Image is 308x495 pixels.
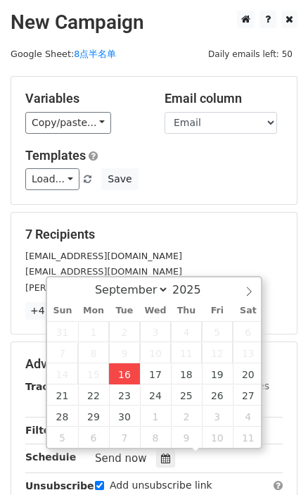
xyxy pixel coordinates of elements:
span: October 7, 2025 [109,427,140,448]
span: September 21, 2025 [47,384,78,406]
span: October 11, 2025 [233,427,264,448]
span: September 13, 2025 [233,342,264,363]
span: October 6, 2025 [78,427,109,448]
span: September 19, 2025 [202,363,233,384]
span: September 28, 2025 [47,406,78,427]
span: Sat [233,306,264,315]
a: Load... [25,168,79,190]
span: September 9, 2025 [109,342,140,363]
button: Save [101,168,138,190]
strong: Schedule [25,451,76,463]
span: September 17, 2025 [140,363,171,384]
span: September 8, 2025 [78,342,109,363]
small: [EMAIL_ADDRESS][DOMAIN_NAME] [25,251,182,261]
h5: Variables [25,91,143,106]
span: Daily emails left: 50 [203,46,297,62]
span: September 1, 2025 [78,321,109,342]
span: Send now [95,452,147,465]
span: Wed [140,306,171,315]
h5: Email column [165,91,283,106]
span: September 25, 2025 [171,384,202,406]
small: Google Sheet: [11,49,116,59]
span: October 2, 2025 [171,406,202,427]
input: Year [169,283,219,296]
div: 聊天小组件 [238,427,308,495]
label: UTM Codes [214,379,269,394]
span: Mon [78,306,109,315]
span: September 14, 2025 [47,363,78,384]
span: September 12, 2025 [202,342,233,363]
span: September 18, 2025 [171,363,202,384]
strong: Unsubscribe [25,480,94,491]
span: September 20, 2025 [233,363,264,384]
small: [EMAIL_ADDRESS][DOMAIN_NAME] [25,266,182,277]
strong: Tracking [25,381,72,392]
span: September 10, 2025 [140,342,171,363]
span: September 15, 2025 [78,363,109,384]
span: September 5, 2025 [202,321,233,342]
span: October 5, 2025 [47,427,78,448]
span: September 26, 2025 [202,384,233,406]
span: September 7, 2025 [47,342,78,363]
a: Daily emails left: 50 [203,49,297,59]
span: October 1, 2025 [140,406,171,427]
span: September 3, 2025 [140,321,171,342]
span: Fri [202,306,233,315]
label: Add unsubscribe link [110,478,212,493]
a: Copy/paste... [25,112,111,134]
h2: New Campaign [11,11,297,35]
a: +4 more [25,302,78,320]
span: September 27, 2025 [233,384,264,406]
span: October 8, 2025 [140,427,171,448]
h5: Advanced [25,356,283,372]
span: Tue [109,306,140,315]
span: September 2, 2025 [109,321,140,342]
small: [PERSON_NAME][EMAIL_ADDRESS][DOMAIN_NAME] [25,282,257,293]
a: Templates [25,148,86,163]
iframe: Chat Widget [238,427,308,495]
span: October 10, 2025 [202,427,233,448]
span: September 30, 2025 [109,406,140,427]
span: October 3, 2025 [202,406,233,427]
span: September 24, 2025 [140,384,171,406]
span: September 29, 2025 [78,406,109,427]
span: September 23, 2025 [109,384,140,406]
span: September 16, 2025 [109,363,140,384]
span: October 4, 2025 [233,406,264,427]
span: Sun [47,306,78,315]
span: September 11, 2025 [171,342,202,363]
span: September 4, 2025 [171,321,202,342]
span: October 9, 2025 [171,427,202,448]
span: August 31, 2025 [47,321,78,342]
span: September 22, 2025 [78,384,109,406]
span: September 6, 2025 [233,321,264,342]
a: 8点半名单 [74,49,116,59]
h5: 7 Recipients [25,227,283,242]
strong: Filters [25,425,61,436]
span: Thu [171,306,202,315]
